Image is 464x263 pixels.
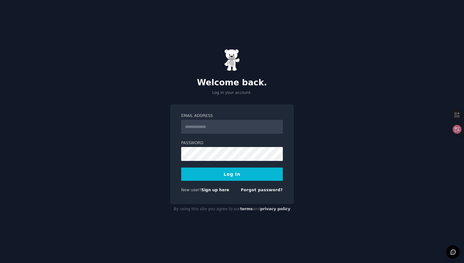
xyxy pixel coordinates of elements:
a: terms [240,207,253,211]
div: By using this site you agree to our and [170,204,294,214]
a: Forgot password? [241,188,283,192]
button: Log In [181,168,283,181]
p: Log in your account. [170,90,294,96]
img: Gummy Bear [224,49,240,71]
label: Email Address [181,113,283,119]
label: Password [181,140,283,146]
a: privacy policy [260,207,290,211]
span: New user? [181,188,201,192]
h2: Welcome back. [170,78,294,88]
a: Sign up here [201,188,229,192]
